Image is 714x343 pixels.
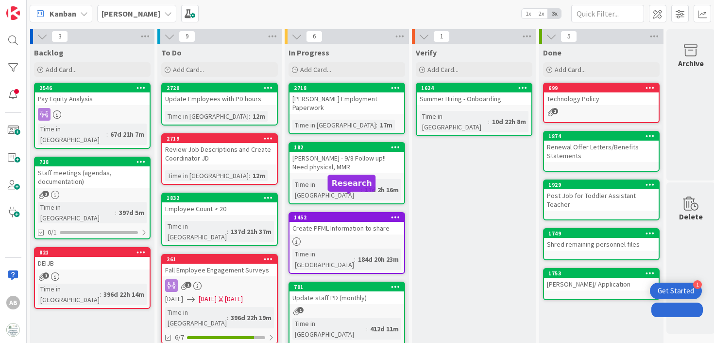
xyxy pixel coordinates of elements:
div: 718 [35,158,150,166]
div: 1452 [289,213,404,222]
div: Update staff PD (monthly) [289,291,404,304]
div: Time in [GEOGRAPHIC_DATA] [420,111,488,132]
div: 718Staff meetings (agendas, documentation) [35,158,150,188]
div: Time in [GEOGRAPHIC_DATA] [165,307,227,328]
div: Fall Employee Engagement Surveys [162,264,277,276]
div: 12m [250,111,268,122]
div: 701Update staff PD (monthly) [289,283,404,304]
span: Verify [416,48,437,57]
div: 396d 22h 19m [228,312,274,323]
span: [DATE] [165,294,183,304]
div: Time in [GEOGRAPHIC_DATA] [165,221,227,242]
span: 9 [179,31,195,42]
div: 396d 22h 14m [101,289,147,300]
div: 1753 [544,269,659,278]
span: 2x [535,9,548,18]
div: 2720 [162,84,277,92]
div: 699 [548,85,659,91]
div: Employee Count > 20 [162,202,277,215]
span: Add Card... [427,65,459,74]
span: Add Card... [555,65,586,74]
a: 1753[PERSON_NAME]/ Application [543,268,660,300]
div: 1832 [167,195,277,201]
div: 2719 [167,135,277,142]
a: 1452Create PFML Information to shareTime in [GEOGRAPHIC_DATA]:184d 20h 23m [289,212,405,274]
div: [DATE] [225,294,243,304]
a: 182[PERSON_NAME] - 9/8 Follow up!! Need physical, MMRTime in [GEOGRAPHIC_DATA]:17d 2h 16m [289,142,405,204]
span: : [115,207,117,218]
span: : [249,111,250,122]
a: 2718[PERSON_NAME] Employment PaperworkTime in [GEOGRAPHIC_DATA]:17m [289,83,405,134]
div: 2546 [39,85,150,91]
div: 699Technology Policy [544,84,659,105]
div: 261 [167,256,277,263]
div: Post Job for Toddler Assistant Teacher [544,189,659,211]
div: Summer Hiring - Onboarding [417,92,531,105]
div: AB [6,296,20,309]
div: Time in [GEOGRAPHIC_DATA] [38,202,115,223]
span: Kanban [50,8,76,19]
div: Time in [GEOGRAPHIC_DATA] [292,179,361,200]
div: 821 [35,248,150,257]
div: [PERSON_NAME]/ Application [544,278,659,290]
span: 3 [51,31,68,42]
div: 1832Employee Count > 20 [162,194,277,215]
div: 1753[PERSON_NAME]/ Application [544,269,659,290]
a: 1929Post Job for Toddler Assistant Teacher [543,180,660,220]
div: 1749Shred remaining personnel files [544,229,659,251]
div: 1929Post Job for Toddler Assistant Teacher [544,181,659,211]
div: 1874Renewal Offer Letters/Benefits Statements [544,132,659,162]
div: Update Employees with PD hours [162,92,277,105]
span: [DATE] [199,294,217,304]
span: : [366,324,368,334]
div: 2546Pay Equity Analysis [35,84,150,105]
div: Time in [GEOGRAPHIC_DATA] [292,318,366,340]
div: 184d 20h 23m [356,254,401,265]
div: 2719 [162,134,277,143]
div: 2720Update Employees with PD hours [162,84,277,105]
div: Staff meetings (agendas, documentation) [35,166,150,188]
div: [PERSON_NAME] Employment Paperwork [289,92,404,114]
span: Done [543,48,561,57]
div: 2718 [294,85,404,91]
div: 182 [294,144,404,151]
div: 182 [289,143,404,152]
div: 701 [289,283,404,291]
span: In Progress [289,48,329,57]
span: : [227,312,228,323]
a: 2719Review Job Descriptions and Create Coordinator JDTime in [GEOGRAPHIC_DATA]:12m [161,133,278,185]
span: 1 [185,282,191,288]
div: Time in [GEOGRAPHIC_DATA] [38,124,106,145]
div: 10d 22h 8m [490,116,528,127]
div: 821 [39,249,150,256]
a: 2720Update Employees with PD hoursTime in [GEOGRAPHIC_DATA]:12m [161,83,278,126]
div: [PERSON_NAME] - 9/8 Follow up!! Need physical, MMR [289,152,404,173]
a: 821DEIJBTime in [GEOGRAPHIC_DATA]:396d 22h 14m [34,247,151,309]
a: 699Technology Policy [543,83,660,123]
div: Create PFML Information to share [289,222,404,235]
span: 3x [548,9,561,18]
div: 1624 [417,84,531,92]
input: Quick Filter... [571,5,644,22]
span: 1 [43,191,49,197]
div: Get Started [658,286,694,296]
div: Time in [GEOGRAPHIC_DATA] [38,284,100,305]
div: 17d 2h 16m [362,184,401,195]
div: 261Fall Employee Engagement Surveys [162,255,277,276]
span: 5 [561,31,577,42]
div: 2718 [289,84,404,92]
div: 821DEIJB [35,248,150,270]
span: 1 [43,272,49,279]
span: Add Card... [173,65,204,74]
span: 1x [522,9,535,18]
span: Add Card... [46,65,77,74]
div: 1832 [162,194,277,202]
div: 1874 [544,132,659,141]
span: To Do [161,48,182,57]
span: 1 [433,31,450,42]
div: 2546 [35,84,150,92]
span: : [227,226,228,237]
div: 1929 [548,181,659,188]
div: 1 [693,280,702,289]
a: 718Staff meetings (agendas, documentation)Time in [GEOGRAPHIC_DATA]:397d 5m0/1 [34,157,151,239]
